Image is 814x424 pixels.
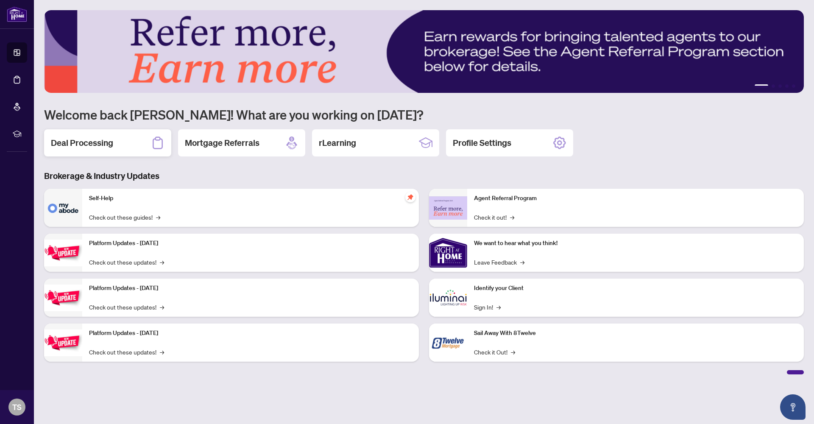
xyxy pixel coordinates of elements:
img: Platform Updates - July 8, 2025 [44,285,82,311]
button: 3 [778,84,782,88]
span: → [496,302,501,312]
h2: Deal Processing [51,137,113,149]
span: → [520,257,524,267]
span: → [160,302,164,312]
span: → [160,257,164,267]
span: pushpin [405,192,415,202]
img: Slide 0 [44,10,804,93]
button: Open asap [780,394,806,420]
a: Check it Out!→ [474,347,515,357]
img: logo [7,6,27,22]
a: Leave Feedback→ [474,257,524,267]
p: Identify your Client [474,284,797,293]
span: → [156,212,160,222]
a: Check it out!→ [474,212,514,222]
button: 4 [785,84,789,88]
p: Agent Referral Program [474,194,797,203]
img: Platform Updates - June 23, 2025 [44,329,82,356]
button: 2 [772,84,775,88]
p: Platform Updates - [DATE] [89,239,412,248]
a: Check out these updates!→ [89,347,164,357]
p: Sail Away With 8Twelve [474,329,797,338]
a: Sign In!→ [474,302,501,312]
span: TS [12,401,22,413]
h2: rLearning [319,137,356,149]
h2: Profile Settings [453,137,511,149]
span: → [160,347,164,357]
span: → [511,347,515,357]
span: → [510,212,514,222]
p: Platform Updates - [DATE] [89,284,412,293]
h2: Mortgage Referrals [185,137,259,149]
p: Self-Help [89,194,412,203]
a: Check out these updates!→ [89,257,164,267]
button: 1 [755,84,768,88]
p: Platform Updates - [DATE] [89,329,412,338]
p: We want to hear what you think! [474,239,797,248]
a: Check out these guides!→ [89,212,160,222]
img: Self-Help [44,189,82,227]
img: Identify your Client [429,279,467,317]
h1: Welcome back [PERSON_NAME]! What are you working on [DATE]? [44,106,804,123]
img: Platform Updates - July 21, 2025 [44,240,82,266]
a: Check out these updates!→ [89,302,164,312]
button: 5 [792,84,795,88]
h3: Brokerage & Industry Updates [44,170,804,182]
img: We want to hear what you think! [429,234,467,272]
img: Agent Referral Program [429,196,467,220]
img: Sail Away With 8Twelve [429,324,467,362]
